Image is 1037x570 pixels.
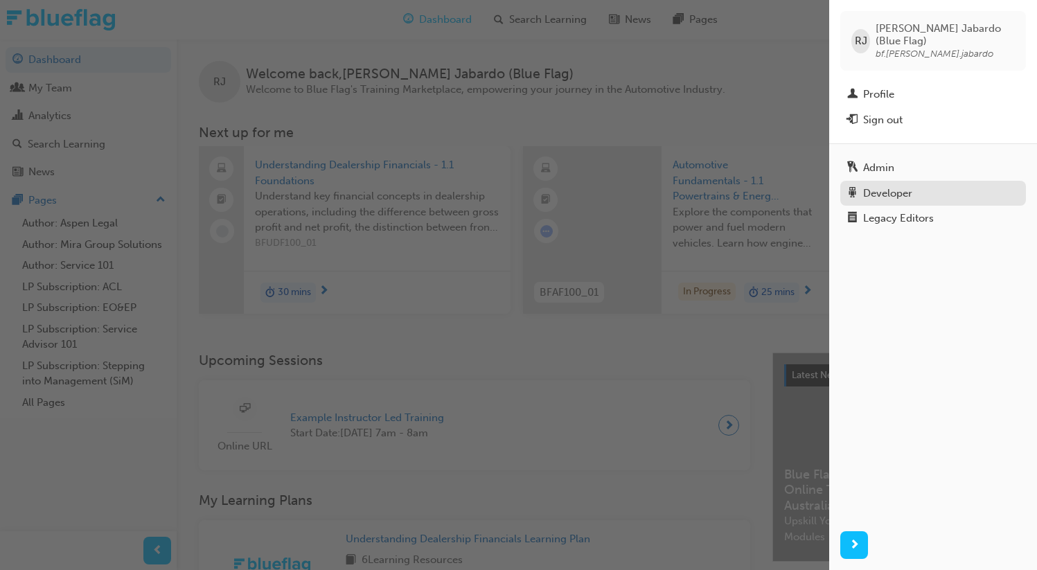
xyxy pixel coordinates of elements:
div: Developer [863,186,912,202]
span: notepad-icon [847,213,858,225]
a: Profile [840,82,1026,107]
div: Legacy Editors [863,211,934,226]
div: Sign out [863,112,903,128]
span: exit-icon [847,114,858,127]
a: Legacy Editors [840,206,1026,231]
span: next-icon [849,537,860,554]
a: Developer [840,181,1026,206]
span: man-icon [847,89,858,101]
span: RJ [855,33,867,49]
a: Admin [840,155,1026,181]
span: keys-icon [847,162,858,175]
span: [PERSON_NAME] Jabardo (Blue Flag) [876,22,1015,47]
div: Admin [863,160,894,176]
span: bf.[PERSON_NAME].jabardo [876,48,993,60]
span: robot-icon [847,188,858,200]
div: Profile [863,87,894,103]
button: Sign out [840,107,1026,133]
